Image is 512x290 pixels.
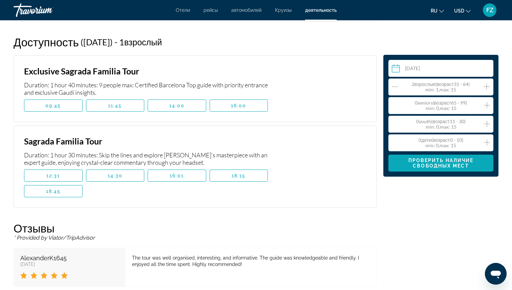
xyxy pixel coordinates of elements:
button: User Menu [481,3,498,17]
div: AlexanderK1645 [20,254,119,262]
h3: Exclusive Sagrada Familia Tour [24,66,268,76]
button: Проверить наличие свободных мест [388,155,493,172]
span: 18:45 [46,188,61,194]
button: 16:00 [210,99,268,112]
span: возраст [433,137,450,143]
span: ( 65 - 99) [433,100,467,106]
button: 14:00 [148,99,206,112]
button: 12:31 [24,170,83,182]
span: min [426,124,434,130]
a: Круизы [275,7,292,13]
span: возраст [434,100,451,106]
span: 14:30 [108,173,123,178]
span: Seniors [418,100,433,106]
div: [DATE] [20,262,119,267]
button: Decrement children [392,138,398,148]
button: Increment seniors [484,101,490,111]
span: max [440,105,449,111]
span: 16:01 [170,173,184,178]
span: ( 31 - 64) [435,81,470,87]
span: Взрослые [414,81,435,87]
button: Change language [431,6,444,16]
div: : 0, : 15 [416,124,465,130]
button: 18:45 [24,185,83,197]
span: Youth [419,118,431,124]
span: возраст [432,118,449,124]
span: max [440,142,448,148]
button: 16:01 [148,170,206,182]
div: The tour was well organised, interesting, and informative. The guide was knowledgeable and friend... [132,255,369,268]
div: : 1, : 15 [412,87,470,92]
div: Duration: 1 hour 30 minutes: Skip the lines and explore [PERSON_NAME]’s masterpiece with an exper... [24,151,268,166]
iframe: Кнопка запуска окна обмена сообщениями [485,263,507,285]
span: 09:45 [45,103,61,108]
button: Increment youth [484,119,490,129]
button: 14:30 [86,170,145,182]
button: 18:15 [210,170,268,182]
span: 18:15 [232,173,246,178]
h2: Доступность [14,35,79,49]
button: Change currency [454,6,471,16]
a: деятельность [305,7,337,13]
span: min [425,142,433,148]
button: Decrement seniors [392,101,398,111]
span: Взрослый [124,37,162,47]
a: автомобилей [231,7,261,13]
span: Дети [421,137,431,143]
div: Duration: 1 hour 40 minutes: 9 people max: Certified Barcelona Top guide with priority entrance a... [24,81,268,96]
button: Increment children [484,138,490,148]
span: FZ [486,7,493,14]
span: USD [454,8,464,14]
button: Decrement adults [392,82,398,92]
button: Decrement youth [392,119,398,129]
span: max [440,124,449,130]
span: 2 [412,81,470,87]
span: min [426,105,434,111]
button: 11:45 [86,99,145,112]
button: Increment adults [484,82,490,92]
span: 14:00 [169,103,185,108]
button: Travelers: 2 adults, 0 children [388,79,493,151]
span: ([DATE]) [81,37,113,47]
span: 0 [415,100,467,106]
span: 0 [416,118,465,124]
span: ( 0 - 10) [431,137,463,143]
h3: Sagrada Familia Tour [24,136,268,146]
div: : 0, : 15 [419,143,463,148]
span: ( 11 - 30) [431,118,465,124]
span: max [440,87,448,92]
button: 09:45 [24,99,83,112]
a: Отели [176,7,190,13]
span: - 1 [114,37,162,47]
span: ru [431,8,438,14]
span: min [425,87,433,92]
span: Проверить наличие свободных мест [408,158,474,169]
a: Travorium [14,1,81,19]
p: * Provided by Viator/TripAdvisor [14,235,377,241]
h2: Отзывы [14,221,377,235]
span: 12:31 [46,173,60,178]
div: : 0, : 15 [415,106,467,111]
span: возраст [437,81,454,87]
span: 0 [419,137,463,143]
span: 11:45 [108,103,122,108]
a: рейсы [204,7,218,13]
span: 16:00 [231,103,247,108]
